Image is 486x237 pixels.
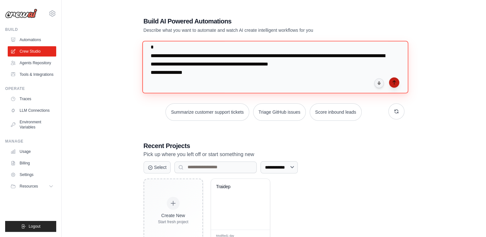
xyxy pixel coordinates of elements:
[144,17,359,26] h1: Build AI Powered Automations
[253,103,306,121] button: Triage GitHub issues
[8,35,56,45] a: Automations
[20,184,38,189] span: Resources
[158,219,189,224] div: Start fresh project
[5,27,56,32] div: Build
[8,94,56,104] a: Traces
[144,161,171,173] button: Select
[8,46,56,57] a: Crew Studio
[165,103,249,121] button: Summarize customer support tickets
[29,224,40,229] span: Logout
[374,78,384,88] button: Click to speak your automation idea
[8,69,56,80] a: Tools & Integrations
[8,58,56,68] a: Agents Repository
[5,86,56,91] div: Operate
[144,150,404,159] p: Pick up where you left off or start something new
[310,103,362,121] button: Score inbound leads
[8,146,56,157] a: Usage
[8,117,56,132] a: Environment Variables
[8,158,56,168] a: Billing
[8,181,56,191] button: Resources
[388,103,404,119] button: Get new suggestions
[8,170,56,180] a: Settings
[158,212,189,219] div: Create New
[5,9,37,18] img: Logo
[5,139,56,144] div: Manage
[8,105,56,116] a: LLM Connections
[216,184,255,190] div: Traidep
[144,141,404,150] h3: Recent Projects
[144,27,359,33] p: Describe what you want to automate and watch AI create intelligent workflows for you
[5,221,56,232] button: Logout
